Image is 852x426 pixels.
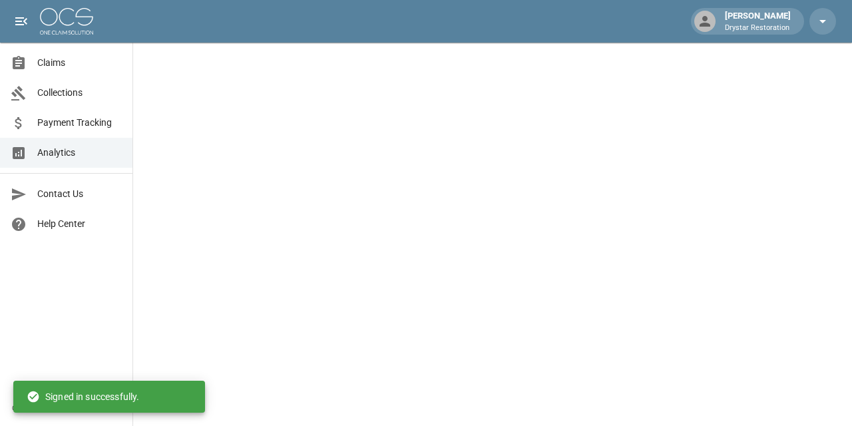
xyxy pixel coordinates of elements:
p: Drystar Restoration [725,23,791,34]
span: Help Center [37,217,122,231]
span: Collections [37,86,122,100]
button: open drawer [8,8,35,35]
div: [PERSON_NAME] [720,9,796,33]
span: Contact Us [37,187,122,201]
iframe: Embedded Dashboard [133,43,852,422]
img: ocs-logo-white-transparent.png [40,8,93,35]
span: Payment Tracking [37,116,122,130]
span: Analytics [37,146,122,160]
span: Claims [37,56,122,70]
div: © 2025 One Claim Solution [12,401,120,415]
div: Signed in successfully. [27,385,139,409]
